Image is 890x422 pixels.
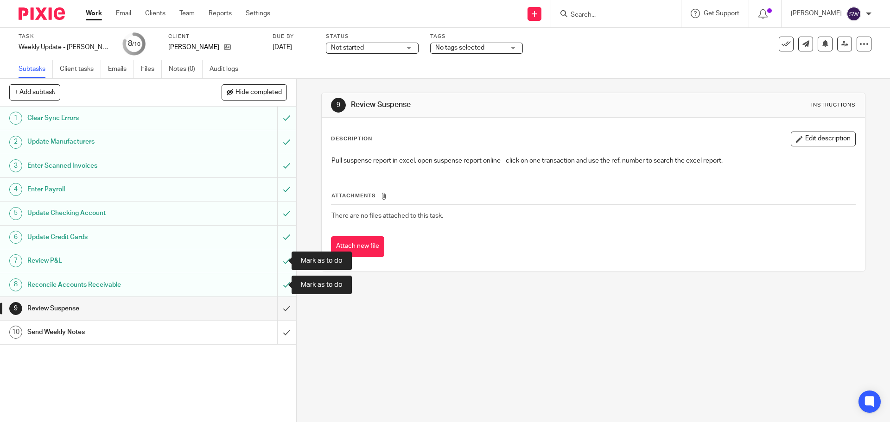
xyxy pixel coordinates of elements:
label: Task [19,33,111,40]
img: Pixie [19,7,65,20]
div: 5 [9,207,22,220]
a: Team [179,9,195,18]
p: [PERSON_NAME] [791,9,842,18]
h1: Clear Sync Errors [27,111,188,125]
span: Not started [331,44,364,51]
div: 10 [9,326,22,339]
div: 1 [9,112,22,125]
h1: Review Suspense [351,100,613,110]
h1: Send Weekly Notes [27,325,188,339]
p: Pull suspense report in excel, open suspense report online - click on one transaction and use the... [331,156,855,165]
label: Status [326,33,419,40]
div: Instructions [811,101,856,109]
h1: Update Checking Account [27,206,188,220]
div: Weekly Update - [PERSON_NAME] [19,43,111,52]
span: There are no files attached to this task. [331,213,443,219]
div: 2 [9,136,22,149]
a: Subtasks [19,60,53,78]
label: Tags [430,33,523,40]
img: svg%3E [846,6,861,21]
h1: Review P&L [27,254,188,268]
a: Clients [145,9,165,18]
a: Client tasks [60,60,101,78]
a: Audit logs [210,60,245,78]
button: Edit description [791,132,856,146]
button: + Add subtask [9,84,60,100]
span: No tags selected [435,44,484,51]
div: 8 [128,38,140,49]
a: Notes (0) [169,60,203,78]
h1: Update Credit Cards [27,230,188,244]
a: Emails [108,60,134,78]
label: Due by [273,33,314,40]
button: Hide completed [222,84,287,100]
h1: Update Manufacturers [27,135,188,149]
div: 8 [9,278,22,291]
span: Get Support [704,10,739,17]
p: Description [331,135,372,143]
h1: Reconcile Accounts Receivable [27,278,188,292]
div: 7 [9,254,22,267]
div: 6 [9,231,22,244]
span: Hide completed [235,89,282,96]
p: [PERSON_NAME] [168,43,219,52]
h1: Enter Payroll [27,183,188,196]
span: [DATE] [273,44,292,50]
input: Search [570,11,653,19]
div: Weekly Update - Kelly [19,43,111,52]
div: 9 [331,98,346,113]
a: Work [86,9,102,18]
button: Attach new file [331,236,384,257]
a: Files [141,60,162,78]
h1: Enter Scanned Invoices [27,159,188,173]
small: /10 [132,42,140,47]
h1: Review Suspense [27,302,188,315]
div: 3 [9,159,22,172]
a: Settings [246,9,270,18]
label: Client [168,33,261,40]
div: 9 [9,302,22,315]
span: Attachments [331,193,376,198]
a: Reports [209,9,232,18]
div: 4 [9,183,22,196]
a: Email [116,9,131,18]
